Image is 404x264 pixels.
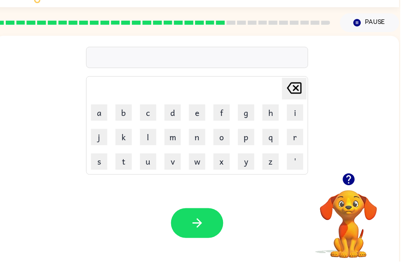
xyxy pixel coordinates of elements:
[216,155,232,172] button: x
[166,106,183,122] button: d
[141,155,158,172] button: u
[191,130,207,147] button: n
[141,106,158,122] button: c
[92,130,108,147] button: j
[117,106,133,122] button: b
[290,155,306,172] button: '
[166,130,183,147] button: m
[290,106,306,122] button: i
[290,130,306,147] button: r
[311,179,393,262] video: Your browser must support playing .mp4 files to use Literably. Please try using another browser.
[191,155,207,172] button: w
[265,106,282,122] button: h
[141,130,158,147] button: l
[343,14,403,33] button: Pause
[166,155,183,172] button: v
[265,130,282,147] button: q
[117,155,133,172] button: t
[240,130,257,147] button: p
[265,155,282,172] button: z
[191,106,207,122] button: e
[216,130,232,147] button: o
[92,155,108,172] button: s
[117,130,133,147] button: k
[216,106,232,122] button: f
[240,106,257,122] button: g
[92,106,108,122] button: a
[240,155,257,172] button: y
